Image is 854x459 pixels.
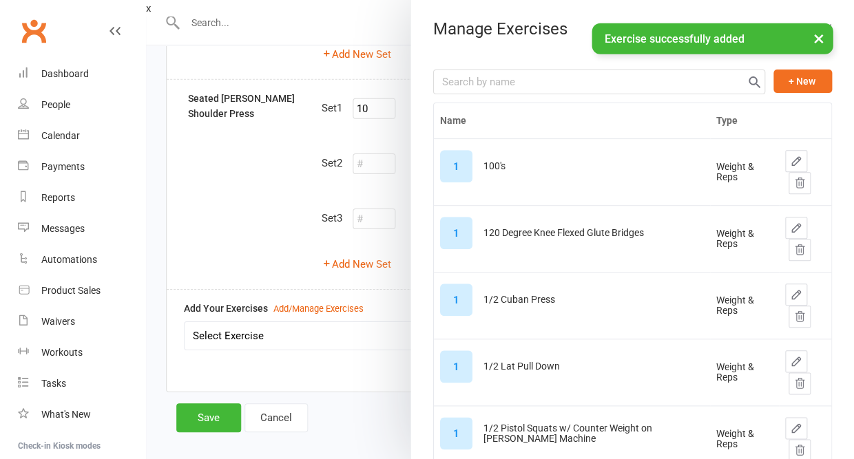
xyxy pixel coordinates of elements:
[41,192,75,203] div: Reports
[440,150,472,182] div: 1
[710,205,779,272] td: Weight & Reps
[434,103,710,138] th: Name
[773,70,832,93] button: + New
[710,138,779,205] td: Weight & Reps
[433,70,765,94] input: Search by name
[18,58,145,89] a: Dashboard
[41,316,75,327] div: Waivers
[41,161,85,172] div: Payments
[17,14,51,48] a: Clubworx
[440,350,472,383] div: 1
[41,99,70,110] div: People
[41,130,80,141] div: Calendar
[440,217,472,249] div: 1
[18,182,145,213] a: Reports
[18,337,145,368] a: Workouts
[483,423,704,445] div: 1/2 Pistol Squats w/ Counter Weight on [PERSON_NAME] Machine
[41,285,101,296] div: Product Sales
[41,68,89,79] div: Dashboard
[18,244,145,275] a: Automations
[41,409,91,420] div: What's New
[41,223,85,234] div: Messages
[483,361,560,372] div: 1/2 Lat Pull Down
[440,417,472,449] div: 1
[18,151,145,182] a: Payments
[483,161,506,171] div: 100's
[18,306,145,337] a: Waivers
[41,254,97,265] div: Automations
[18,213,145,244] a: Messages
[18,275,145,306] a: Product Sales
[41,378,66,389] div: Tasks
[18,89,145,120] a: People
[483,295,555,305] div: 1/2 Cuban Press
[18,120,145,151] a: Calendar
[710,339,779,405] td: Weight & Reps
[440,284,472,316] div: 1
[18,399,145,430] a: What's New
[710,272,779,339] td: Weight & Reps
[806,23,831,53] button: ×
[710,103,779,138] th: Type
[18,368,145,399] a: Tasks
[146,2,151,14] react-component: x
[411,19,854,39] div: Manage Exercises
[483,228,644,238] div: 120 Degree Knee Flexed Glute Bridges
[592,23,833,54] div: Exercise successfully added
[41,347,83,358] div: Workouts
